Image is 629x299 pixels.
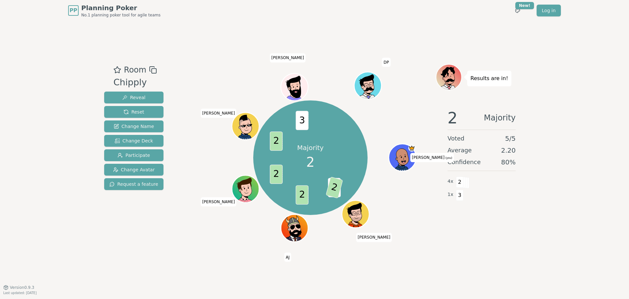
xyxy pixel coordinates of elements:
span: Planning Poker [81,3,161,12]
span: 2 [270,165,282,184]
span: 80 % [501,158,516,167]
span: (you) [445,157,452,160]
div: New! [515,2,534,9]
span: Last updated: [DATE] [3,291,37,295]
span: Voted [448,134,465,143]
span: Click to change your name [410,153,454,162]
span: 2 [456,177,464,188]
button: Reveal [104,92,163,103]
button: Version0.9.3 [3,285,34,290]
span: 2 [448,110,458,126]
span: Change Deck [115,138,153,144]
span: 3 [456,190,464,201]
a: PPPlanning PokerNo.1 planning poker tool for agile teams [68,3,161,18]
span: Click to change your name [200,109,237,118]
span: 2 [270,132,282,151]
p: Results are in! [470,74,508,83]
span: 4 x [448,178,453,185]
span: Change Name [114,123,154,130]
span: Click to change your name [200,197,237,206]
span: 5 / 5 [505,134,516,143]
span: 2 [306,152,314,172]
span: Confidence [448,158,481,167]
span: Room [124,64,146,76]
button: New! [512,5,524,16]
span: Click to change your name [270,53,306,63]
span: Click to change your name [356,233,392,242]
button: Participate [104,149,163,161]
span: 2.20 [501,146,516,155]
button: Change Deck [104,135,163,147]
button: Request a feature [104,178,163,190]
span: No.1 planning poker tool for agile teams [81,12,161,18]
span: Version 0.9.3 [10,285,34,290]
button: Change Name [104,120,163,132]
span: Melissa is the host [408,145,415,152]
span: Reveal [122,94,145,101]
span: Participate [118,152,150,159]
span: 2 [295,185,308,205]
a: Log in [537,5,561,16]
span: Average [448,146,472,155]
button: Reset [104,106,163,118]
button: Click to change your avatar [390,145,415,170]
span: 1 x [448,191,453,198]
span: PP [69,7,77,14]
button: Add as favourite [113,64,121,76]
span: Click to change your name [284,253,291,262]
span: 2 [326,177,343,199]
span: Majority [484,110,516,126]
span: Request a feature [109,181,158,187]
span: Reset [124,109,144,115]
span: Change Avatar [113,166,155,173]
p: Majority [297,143,324,152]
div: Chipply [113,76,157,89]
span: Click to change your name [382,58,391,67]
button: Change Avatar [104,164,163,176]
span: 3 [295,111,308,130]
